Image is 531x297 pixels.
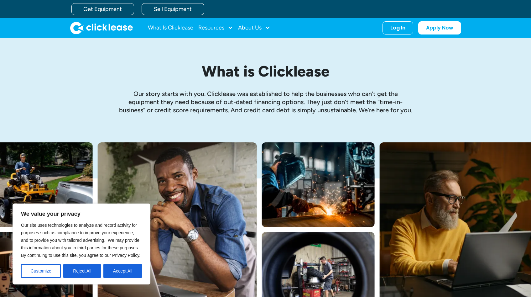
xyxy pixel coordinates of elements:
[238,22,270,34] div: About Us
[13,204,150,284] div: We value your privacy
[390,25,405,31] div: Log In
[21,210,142,218] p: We value your privacy
[70,22,133,34] a: home
[118,63,413,80] h1: What is Clicklease
[21,223,140,258] span: Our site uses technologies to analyze and record activity for purposes such as compliance to impr...
[198,22,233,34] div: Resources
[63,264,101,278] button: Reject All
[148,22,193,34] a: What Is Clicklease
[71,3,134,15] a: Get Equipment
[418,21,461,34] a: Apply Now
[262,142,375,227] img: A welder in a large mask working on a large pipe
[142,3,204,15] a: Sell Equipment
[21,264,61,278] button: Customize
[118,90,413,114] p: Our story starts with you. Clicklease was established to help the businesses who can’t get the eq...
[103,264,142,278] button: Accept All
[70,22,133,34] img: Clicklease logo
